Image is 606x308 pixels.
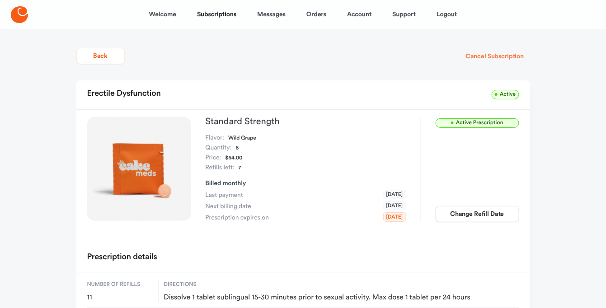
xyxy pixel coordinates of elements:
span: Active Prescription [436,118,519,128]
span: [DATE] [383,201,406,210]
h3: Standard Strength [206,117,406,126]
button: Change Refill Date [436,206,519,222]
a: Messages [257,4,286,25]
dd: Wild Grape [228,133,256,143]
dt: Flavor: [206,133,225,143]
button: Back [76,48,125,64]
button: Cancel Subscription [460,48,530,65]
span: Directions [164,280,519,289]
a: Account [347,4,371,25]
a: Support [392,4,416,25]
h2: Prescription details [87,249,157,266]
span: Active [492,90,519,99]
span: Prescription expires on [206,213,269,222]
h2: Erectile Dysfunction [87,86,161,102]
a: Logout [437,4,457,25]
dd: $54.00 [225,153,243,163]
img: Standard Strength [87,117,191,221]
dt: Price: [206,153,221,163]
dd: 7 [239,163,241,173]
span: Dissolve 1 tablet sublingual 15-30 minutes prior to sexual activity. Max dose 1 tablet per 24 hours [164,293,519,302]
span: [DATE] [383,212,406,222]
a: Subscriptions [197,4,236,25]
dt: Refills left: [206,163,235,173]
span: Next billing date [206,202,251,211]
dt: Quantity: [206,143,232,153]
span: Number of refills [87,280,153,289]
a: Welcome [149,4,176,25]
span: Billed monthly [206,180,246,187]
span: 11 [87,293,153,302]
a: Orders [306,4,326,25]
span: [DATE] [383,190,406,199]
dd: 6 [236,143,239,153]
span: Last payment [206,191,243,200]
